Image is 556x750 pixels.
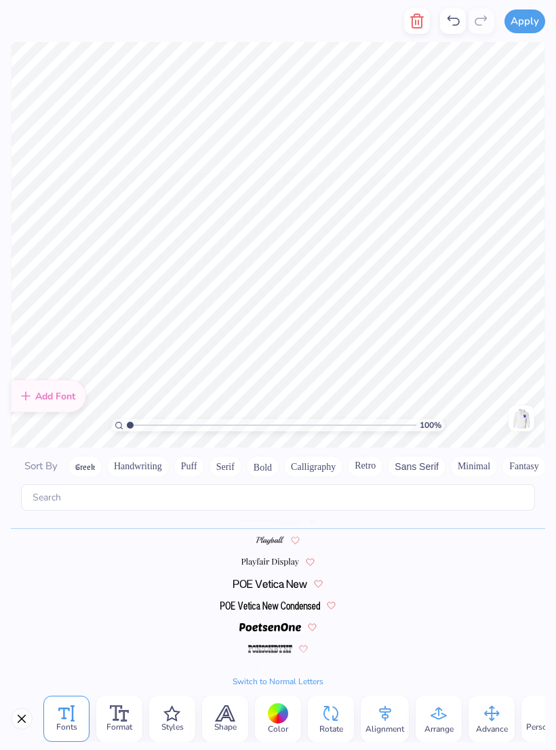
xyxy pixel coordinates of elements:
button: Minimal [450,456,498,477]
button: Close [11,708,33,730]
span: Arrange [424,724,454,734]
span: Format [106,722,132,732]
img: Playball [256,536,284,545]
button: Bold [246,456,279,477]
button: Handwriting [106,456,170,477]
img: PoetsenOne [239,623,300,631]
button: Retro [347,456,383,477]
span: 100 % [420,419,441,431]
button: Sans Serif [387,456,446,477]
img: POE Vetica New [233,580,306,588]
button: Greek [68,456,102,477]
span: Fonts [56,722,77,732]
button: Serif [209,456,242,477]
img: Powerr [254,667,285,675]
span: Color [268,724,288,734]
span: Sort By [24,459,58,473]
span: PixGamer [240,512,273,524]
span: Styles [161,722,184,732]
img: Playfair Display [241,558,298,566]
img: POE Vetica New Condensed [220,601,319,610]
button: Calligraphy [283,456,343,477]
span: Alignment [365,724,404,734]
img: PonsonbyNF [248,645,292,653]
span: Greek [277,512,300,524]
button: Puff [174,456,205,477]
span: Advance [476,724,508,734]
div: Add Font [11,380,86,412]
img: Front [511,408,532,429]
button: Switch to Normal Letters [233,676,323,687]
button: Apply [504,9,545,33]
button: Fantasy [502,456,547,477]
span: Rotate [319,724,343,734]
input: Search [21,484,535,511]
span: Shape [214,722,237,732]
